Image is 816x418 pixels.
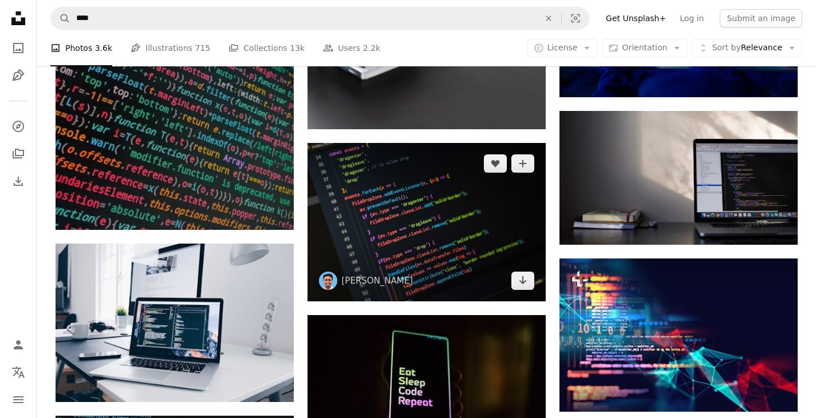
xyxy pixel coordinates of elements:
button: Clear [536,7,561,29]
a: A MacBook with lines of code on its screen on a busy desk [56,317,294,328]
a: Download [511,272,534,290]
a: Log in [673,9,711,27]
span: 13k [290,42,305,54]
a: Explore [7,115,30,138]
a: Illustrations 715 [131,30,210,66]
a: Programming code abstract technology background of software developer and Computer script [559,330,798,340]
a: Collections 13k [228,30,305,66]
a: Users 2.2k [323,30,380,66]
a: text [56,66,294,76]
button: Sort byRelevance [692,39,802,57]
button: Like [484,154,507,173]
button: Orientation [602,39,687,57]
a: Home — Unsplash [7,7,30,32]
button: Menu [7,388,30,411]
a: Illustrations [7,64,30,87]
a: MacBook Pro showing programming language [559,173,798,183]
img: monitor displaying index.html codes [308,143,546,301]
button: Search Unsplash [51,7,70,29]
form: Find visuals sitewide [50,7,590,30]
a: [PERSON_NAME] [342,275,413,286]
a: Collections [7,142,30,165]
span: 2.2k [363,42,380,54]
span: Relevance [712,42,782,54]
a: Download History [7,170,30,193]
span: 715 [195,42,211,54]
span: License [547,43,578,52]
button: Language [7,361,30,384]
button: Add to Collection [511,154,534,173]
button: Visual search [562,7,589,29]
a: monitor displaying index.html codes [308,217,546,227]
span: Sort by [712,43,740,52]
img: Programming code abstract technology background of software developer and Computer script [559,258,798,412]
span: Orientation [622,43,667,52]
a: Photos [7,37,30,59]
a: Log in / Sign up [7,333,30,356]
img: A MacBook with lines of code on its screen on a busy desk [56,244,294,402]
img: Go to Pankaj Patel's profile [319,272,337,290]
a: Get Unsplash+ [599,9,673,27]
a: black Android smartphone [308,389,546,399]
button: Submit an image [720,9,802,27]
button: License [527,39,598,57]
img: MacBook Pro showing programming language [559,111,798,245]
